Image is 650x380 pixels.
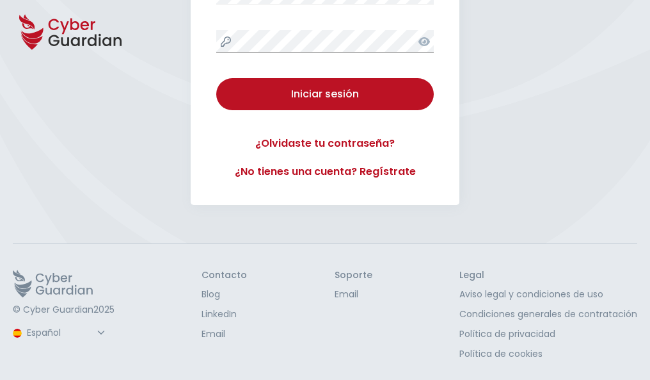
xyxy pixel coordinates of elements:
[335,270,372,281] h3: Soporte
[13,304,115,316] p: © Cyber Guardian 2025
[459,347,637,361] a: Política de cookies
[459,288,637,301] a: Aviso legal y condiciones de uso
[459,270,637,281] h3: Legal
[216,78,434,110] button: Iniciar sesión
[459,308,637,321] a: Condiciones generales de contratación
[202,270,247,281] h3: Contacto
[202,308,247,321] a: LinkedIn
[202,327,247,341] a: Email
[335,288,372,301] a: Email
[202,288,247,301] a: Blog
[459,327,637,341] a: Política de privacidad
[226,87,424,102] div: Iniciar sesión
[13,329,22,338] img: region-logo
[216,136,434,151] a: ¿Olvidaste tu contraseña?
[216,164,434,179] a: ¿No tienes una cuenta? Regístrate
